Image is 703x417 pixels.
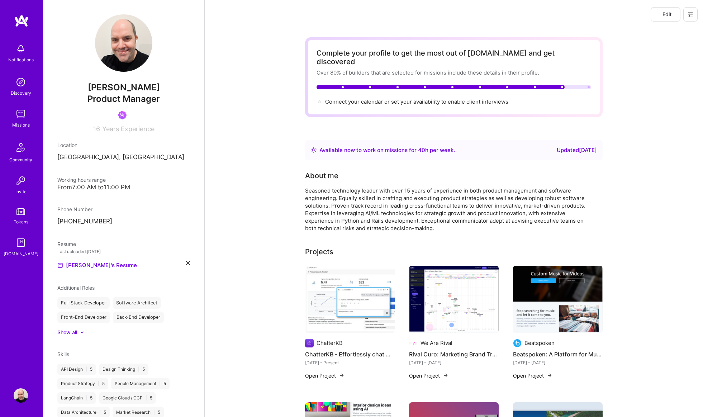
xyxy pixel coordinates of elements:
[113,312,164,323] div: Back-End Developer
[57,241,76,247] span: Resume
[57,262,63,268] img: Resume
[305,187,592,232] div: Seasoned technology leader with over 15 years of experience in both product management and softwa...
[86,366,87,372] span: |
[317,49,591,66] div: Complete your profile to get the most out of [DOMAIN_NAME] and get discovered
[660,11,671,18] span: Edit
[305,170,338,181] div: About me
[57,206,92,212] span: Phone Number
[57,329,77,336] div: Show all
[339,373,345,378] img: arrow-right
[12,388,30,403] a: User Avatar
[513,359,603,366] div: [DATE] - [DATE]
[409,339,418,347] img: Company logo
[14,75,28,89] img: discovery
[146,395,147,401] span: |
[99,409,101,415] span: |
[12,139,29,156] img: Community
[138,366,139,372] span: |
[159,381,161,387] span: |
[319,146,455,155] div: Available now to work on missions for h per week .
[98,381,99,387] span: |
[14,174,28,188] img: Invite
[14,218,28,226] div: Tokens
[57,82,190,93] span: [PERSON_NAME]
[443,373,448,378] img: arrow-right
[57,184,190,191] div: From 7:00 AM to 11:00 PM
[325,98,508,105] span: Connect your calendar or set your availability to enable client interviews
[311,147,317,153] img: Availability
[421,339,452,347] div: We Are Rival
[9,156,32,164] div: Community
[409,350,499,359] h4: Rival Curo: Marketing Brand Tracker using Share of Search
[57,141,190,149] div: Location
[57,261,137,270] a: [PERSON_NAME]'s Resume
[57,312,110,323] div: Front-End Developer
[305,266,395,333] img: ChatterKB - Effortlessly chat with your files, using AI, and create actionable dashboards.
[113,297,161,309] div: Software Architect
[95,14,152,72] img: User Avatar
[118,111,127,119] img: Been on Mission
[186,261,190,265] i: icon Close
[305,372,345,379] button: Open Project
[57,217,190,226] p: [PHONE_NUMBER]
[93,125,100,133] span: 16
[12,121,30,129] div: Missions
[305,359,395,366] div: [DATE] - Present
[14,42,28,56] img: bell
[57,392,96,404] div: LangChain 5
[102,125,155,133] span: Years Experience
[16,208,25,215] img: tokens
[11,89,31,97] div: Discovery
[57,177,106,183] span: Working hours range
[14,388,28,403] img: User Avatar
[513,350,603,359] h4: Beatspoken: A Platform for Musicians and Video Creators
[99,392,156,404] div: Google Cloud / GCP 5
[513,266,603,333] img: Beatspoken: A Platform for Musicians and Video Creators
[57,378,108,389] div: Product Strategy 5
[418,147,425,153] span: 40
[15,188,27,195] div: Invite
[14,107,28,121] img: teamwork
[57,285,95,291] span: Additional Roles
[57,297,110,309] div: Full-Stack Developer
[305,339,314,347] img: Company logo
[513,339,522,347] img: Company logo
[409,372,448,379] button: Open Project
[87,94,160,104] span: Product Manager
[14,14,29,27] img: logo
[4,250,38,257] div: [DOMAIN_NAME]
[524,339,555,347] div: Beatspoken
[305,246,333,257] div: Projects
[153,409,155,415] span: |
[317,339,343,347] div: ChatterKB
[111,378,170,389] div: People Management 5
[305,350,395,359] h4: ChatterKB - Effortlessly chat with your files, using AI, and create actionable dashboards.
[57,364,96,375] div: API Design 5
[513,372,552,379] button: Open Project
[99,364,148,375] div: Design Thinking 5
[547,373,552,378] img: arrow-right
[8,56,34,63] div: Notifications
[557,146,597,155] div: Updated [DATE]
[651,7,680,22] button: Edit
[57,351,69,357] span: Skills
[86,395,87,401] span: |
[57,153,190,162] p: [GEOGRAPHIC_DATA], [GEOGRAPHIC_DATA]
[57,248,190,255] div: Last uploaded: [DATE]
[409,359,499,366] div: [DATE] - [DATE]
[409,266,499,333] img: Rival Curo: Marketing Brand Tracker using Share of Search
[317,69,591,76] div: Over 80% of builders that are selected for missions include these details in their profile.
[14,236,28,250] img: guide book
